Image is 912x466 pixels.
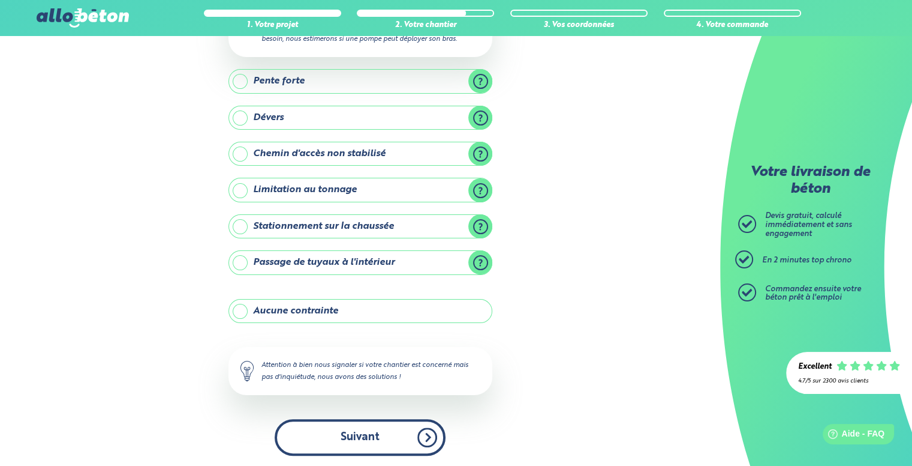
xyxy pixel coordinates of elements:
div: Attention à bien nous signaler si votre chantier est concerné mais pas d'inquiétude, nous avons d... [228,347,492,395]
span: Devis gratuit, calculé immédiatement et sans engagement [765,212,852,237]
div: 4.7/5 sur 2300 avis clients [798,378,900,384]
span: En 2 minutes top chrono [762,256,851,264]
div: 2. Votre chantier [357,21,494,30]
label: Dévers [228,106,492,130]
label: Limitation au tonnage [228,178,492,202]
div: 3. Vos coordonnées [510,21,648,30]
img: allobéton [37,8,129,28]
label: Chemin d'accès non stabilisé [228,142,492,166]
span: Commandez ensuite votre béton prêt à l'emploi [765,285,861,302]
label: Stationnement sur la chaussée [228,214,492,238]
p: Votre livraison de béton [741,165,879,198]
div: Excellent [798,363,832,372]
label: Passage de tuyaux à l'intérieur [228,250,492,274]
label: Aucune contrainte [228,299,492,323]
iframe: Help widget launcher [805,419,899,453]
label: Pente forte [228,69,492,93]
div: 1. Votre projet [204,21,341,30]
div: 4. Votre commande [664,21,801,30]
button: Suivant [275,419,446,456]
